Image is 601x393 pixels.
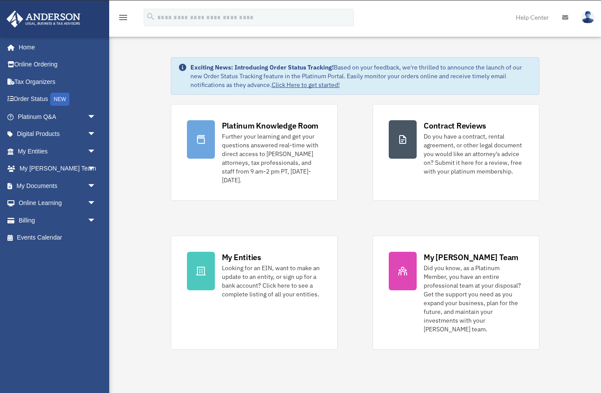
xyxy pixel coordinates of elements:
strong: Exciting News: Introducing Order Status Tracking! [190,63,334,71]
span: arrow_drop_down [87,143,105,160]
a: Home [6,38,105,56]
span: arrow_drop_down [87,177,105,195]
i: menu [118,12,128,23]
a: My [PERSON_NAME] Team Did you know, as a Platinum Member, you have an entire professional team at... [373,236,539,350]
span: arrow_drop_down [87,160,105,178]
i: search [146,12,155,21]
img: User Pic [581,11,594,24]
div: Contract Reviews [424,120,486,131]
a: My Documentsarrow_drop_down [6,177,109,195]
a: My Entitiesarrow_drop_down [6,143,109,160]
span: arrow_drop_down [87,125,105,143]
a: Online Learningarrow_drop_down [6,195,109,212]
span: arrow_drop_down [87,195,105,212]
a: Platinum Knowledge Room Further your learning and get your questions answered real-time with dire... [171,104,338,201]
a: Platinum Q&Aarrow_drop_down [6,108,109,125]
div: Did you know, as a Platinum Member, you have an entire professional team at your disposal? Get th... [424,264,523,334]
div: NEW [50,93,69,106]
a: Events Calendar [6,229,109,247]
span: arrow_drop_down [87,108,105,126]
div: Looking for an EIN, want to make an update to an entity, or sign up for a bank account? Click her... [222,264,321,299]
a: Contract Reviews Do you have a contract, rental agreement, or other legal document you would like... [373,104,539,201]
a: Billingarrow_drop_down [6,212,109,229]
a: My Entities Looking for an EIN, want to make an update to an entity, or sign up for a bank accoun... [171,236,338,350]
div: Based on your feedback, we're thrilled to announce the launch of our new Order Status Tracking fe... [190,63,532,89]
img: Anderson Advisors Platinum Portal [4,10,83,28]
a: Order StatusNEW [6,90,109,108]
div: Platinum Knowledge Room [222,120,319,131]
div: My [PERSON_NAME] Team [424,252,518,263]
div: My Entities [222,252,261,263]
a: menu [118,15,128,23]
a: Digital Productsarrow_drop_down [6,125,109,143]
span: arrow_drop_down [87,212,105,230]
div: Further your learning and get your questions answered real-time with direct access to [PERSON_NAM... [222,132,321,184]
a: My [PERSON_NAME] Teamarrow_drop_down [6,160,109,177]
a: Tax Organizers [6,73,109,90]
a: Click Here to get started! [272,81,340,89]
div: Do you have a contract, rental agreement, or other legal document you would like an attorney's ad... [424,132,523,176]
a: Online Ordering [6,56,109,73]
